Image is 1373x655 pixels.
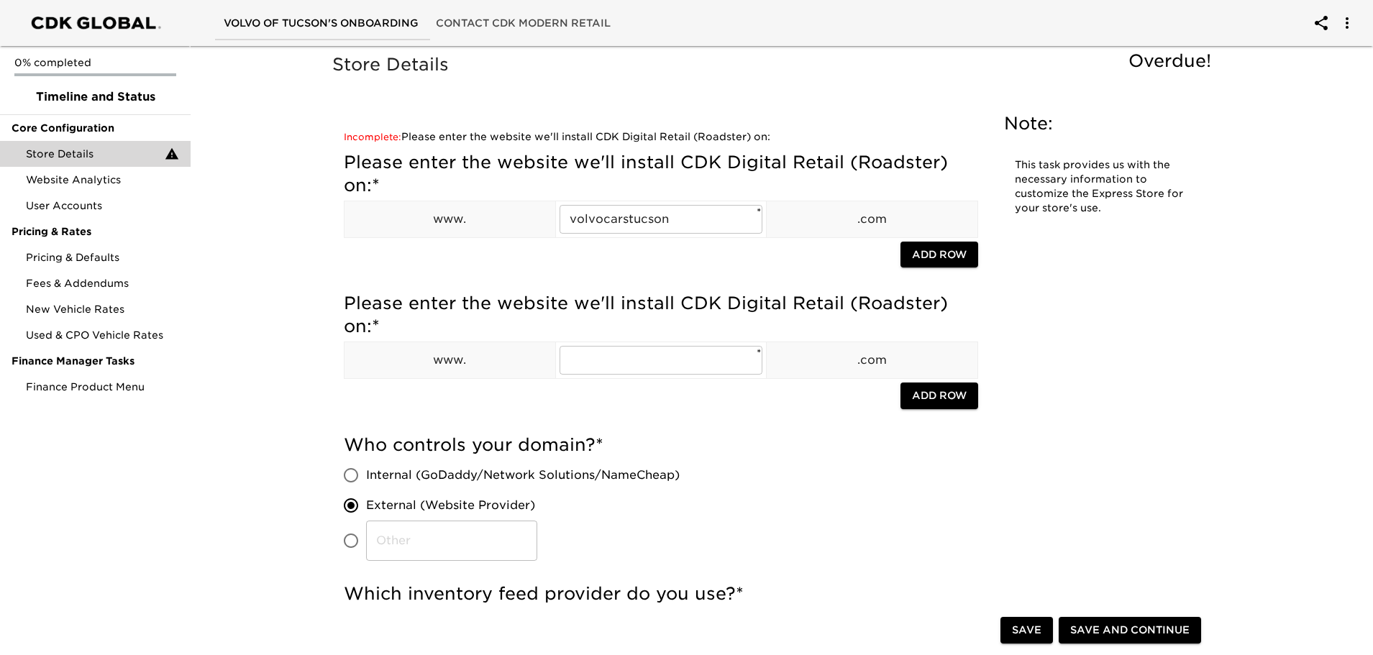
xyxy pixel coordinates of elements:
span: Used & CPO Vehicle Rates [26,328,179,342]
span: Timeline and Status [12,88,179,106]
span: Finance Product Menu [26,380,179,394]
span: Store Details [26,147,165,161]
span: Add Row [912,387,967,405]
span: New Vehicle Rates [26,302,179,316]
span: Contact CDK Modern Retail [436,14,611,32]
p: .com [770,211,974,228]
input: Other [366,521,537,561]
span: Save and Continue [1070,622,1190,640]
button: Save [1000,618,1053,644]
span: Finance Manager Tasks [12,354,179,368]
button: account of current user [1304,6,1338,40]
span: Save [1012,622,1041,640]
h5: Please enter the website we'll install CDK Digital Retail (Roadster) on: [344,151,978,197]
h5: Please enter the website we'll install CDK Digital Retail (Roadster) on: [344,292,978,338]
p: www. [348,211,552,228]
span: Internal (GoDaddy/Network Solutions/NameCheap) [366,467,680,484]
h5: Note: [1004,112,1198,135]
span: Volvo of Tucson's Onboarding [224,14,419,32]
button: Add Row [900,383,978,409]
span: Website Analytics [26,173,179,187]
span: Add Row [912,246,967,264]
h5: Which inventory feed provider do you use? [344,582,978,605]
span: Fees & Addendums [26,276,179,290]
span: Pricing & Defaults [26,250,179,265]
p: This task provides us with the necessary information to customize the Express Store for your stor... [1015,158,1187,216]
p: .com [770,352,974,369]
span: Pricing & Rates [12,224,179,239]
span: Core Configuration [12,121,179,135]
span: Incomplete: [344,132,401,142]
span: External (Website Provider) [366,497,535,514]
p: www. [348,352,552,369]
span: Overdue! [1128,50,1211,71]
h5: Who controls your domain? [344,434,978,457]
span: User Accounts [26,198,179,213]
a: Please enter the website we'll install CDK Digital Retail (Roadster) on: [344,131,770,142]
button: Add Row [900,242,978,268]
button: account of current user [1330,6,1364,40]
h5: Store Details [332,53,1218,76]
p: 0% completed [14,55,176,70]
button: Save and Continue [1059,618,1201,644]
